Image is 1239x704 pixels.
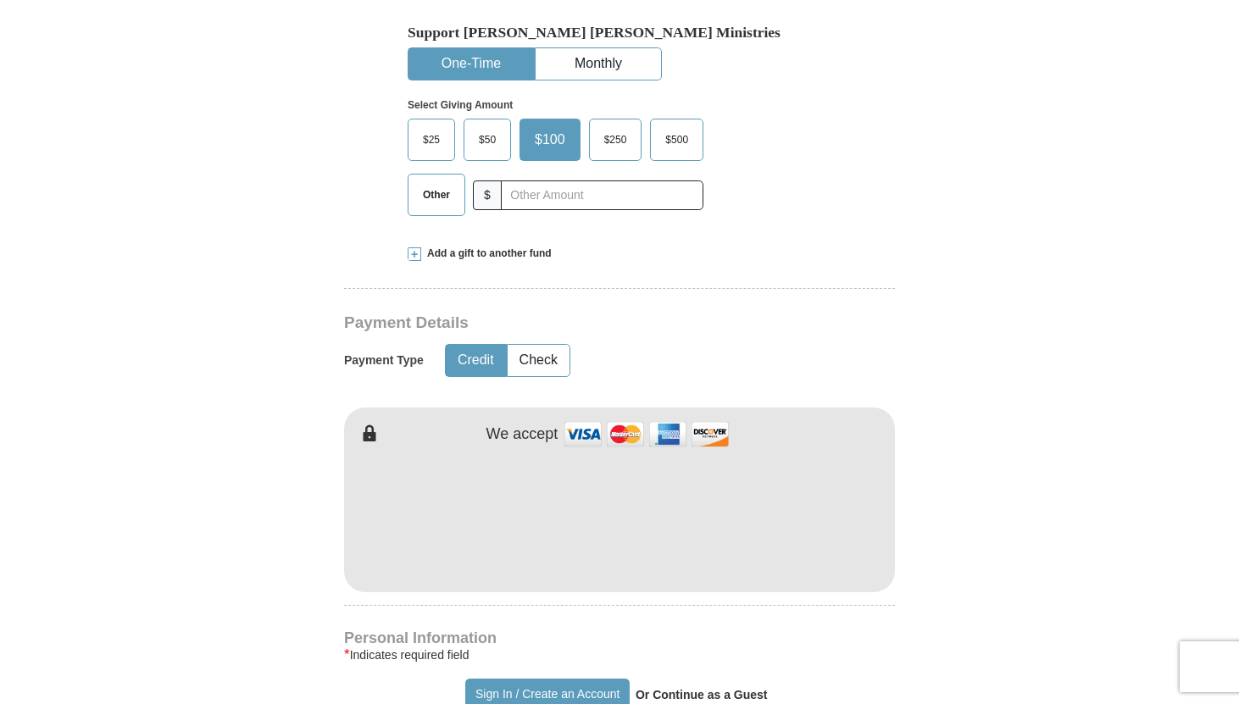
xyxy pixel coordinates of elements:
span: $500 [657,127,697,152]
img: credit cards accepted [562,416,731,452]
button: Monthly [536,48,661,80]
span: Other [414,182,458,208]
h4: Personal Information [344,631,895,645]
span: $25 [414,127,448,152]
strong: Select Giving Amount [408,99,513,111]
div: Indicates required field [344,645,895,665]
h4: We accept [486,425,558,444]
button: Credit [446,345,506,376]
span: Add a gift to another fund [421,247,552,261]
button: Check [508,345,569,376]
span: $100 [526,127,574,152]
h3: Payment Details [344,313,776,333]
strong: Or Continue as a Guest [636,688,768,701]
span: $250 [596,127,636,152]
span: $50 [470,127,504,152]
span: $ [473,180,502,210]
h5: Support [PERSON_NAME] [PERSON_NAME] Ministries [408,24,831,42]
h5: Payment Type [344,353,424,368]
button: One-Time [408,48,534,80]
input: Other Amount [501,180,703,210]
